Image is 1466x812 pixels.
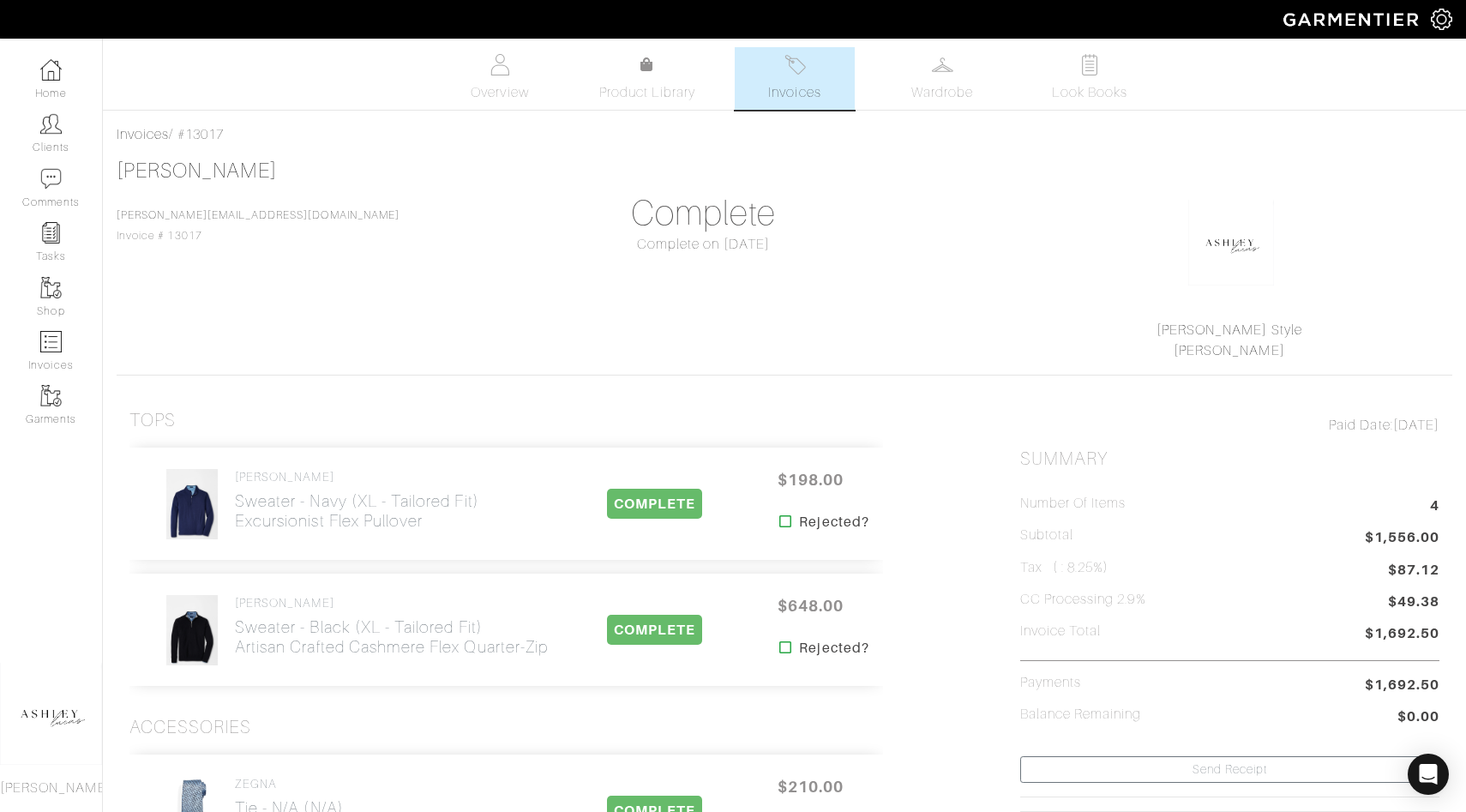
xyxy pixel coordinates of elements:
[1020,415,1439,436] div: [DATE]
[759,768,862,805] span: $210.00
[1329,418,1393,433] span: Paid Date:
[117,159,277,182] a: [PERSON_NAME]
[799,512,868,532] strong: Rejected?
[1397,707,1439,730] span: $0.00
[1030,47,1150,110] a: Look Books
[40,277,62,298] img: garments-icon-b7da505a4dc4fd61783c78ac3ca0ef83fa9d6f193b1c9dc38574b1d14d53ca28.png
[235,470,479,484] h4: [PERSON_NAME]
[235,777,396,791] h4: ZEGNA
[599,82,696,103] span: Product Library
[1188,200,1274,286] img: okhkJxsQsug8ErY7G9ypRsDh.png
[235,617,548,657] h2: Sweater - Black (XL - Tailored Fit) Artisan Crafted Cashmere Flex Quarter-Zip
[768,82,820,103] span: Invoices
[440,47,560,110] a: Overview
[1020,623,1102,640] h5: Invoice Total
[607,489,702,519] span: COMPLETE
[1157,322,1302,338] a: [PERSON_NAME] Style
[1020,448,1439,470] h2: Summary
[40,385,62,406] img: garments-icon-b7da505a4dc4fd61783c78ac3ca0ef83fa9d6f193b1c9dc38574b1d14d53ca28.png
[759,461,862,498] span: $198.00
[1408,754,1449,795] div: Open Intercom Messenger
[1020,756,1439,783] a: Send Receipt
[117,209,400,221] a: [PERSON_NAME][EMAIL_ADDRESS][DOMAIN_NAME]
[235,491,479,531] h2: Sweater - Navy (XL - Tailored Fit) Excursionist Flex Pullover
[165,468,219,540] img: wdzrjCPDRgbv5cP7h56wNBCp
[40,168,62,189] img: comment-icon-a0a6a9ef722e966f86d9cbdc48e553b5cf19dbc54f86b18d962a5391bc8f6eb6.png
[1174,343,1285,358] a: [PERSON_NAME]
[117,209,400,242] span: Invoice # 13017
[607,615,702,645] span: COMPLETE
[235,596,548,657] a: [PERSON_NAME] Sweater - Black (XL - Tailored Fit)Artisan Crafted Cashmere Flex Quarter-Zip
[1431,9,1452,30] img: gear-icon-white-bd11855cb880d31180b6d7d6211b90ccbf57a29d726f0c71d8c61bd08dd39cc2.png
[1365,675,1439,695] span: $1,692.50
[471,82,528,103] span: Overview
[587,55,707,103] a: Product Library
[129,410,176,431] h3: Tops
[882,47,1002,110] a: Wardrobe
[1052,82,1128,103] span: Look Books
[1020,560,1109,576] h5: Tax ( : 8.25%)
[1079,54,1101,75] img: todo-9ac3debb85659649dc8f770b8b6100bb5dab4b48dedcbae339e5042a72dfd3cc.svg
[117,124,1452,145] div: / #13017
[735,47,855,110] a: Invoices
[911,82,973,103] span: Wardrobe
[1020,496,1127,512] h5: Number of Items
[165,594,219,666] img: LZFKQhKFCbULyF8ab7JdSw8c
[1020,527,1073,544] h5: Subtotal
[494,234,913,255] div: Complete on [DATE]
[1275,4,1431,34] img: garmentier-logo-header-white-b43fb05a5012e4ada735d5af1a66efaba907eab6374d6393d1fbf88cb4ef424d.png
[235,596,548,611] h4: [PERSON_NAME]
[1365,623,1439,647] span: $1,692.50
[932,54,953,75] img: wardrobe-487a4870c1b7c33e795ec22d11cfc2ed9d08956e64fb3008fe2437562e282088.svg
[759,587,862,624] span: $648.00
[799,638,868,659] strong: Rejected?
[1365,527,1439,550] span: $1,556.00
[40,113,62,135] img: clients-icon-6bae9207a08558b7cb47a8932f037763ab4055f8c8b6bfacd5dc20c3e0201464.png
[235,470,479,531] a: [PERSON_NAME] Sweater - Navy (XL - Tailored Fit)Excursionist Flex Pullover
[490,54,511,75] img: basicinfo-40fd8af6dae0f16599ec9e87c0ef1c0a1fdea2edbe929e3d69a839185d80c458.svg
[1388,592,1439,615] span: $49.38
[1388,560,1439,580] span: $87.12
[117,127,169,142] a: Invoices
[784,54,806,75] img: orders-27d20c2124de7fd6de4e0e44c1d41de31381a507db9b33961299e4e07d508b8c.svg
[1430,496,1439,519] span: 4
[1020,675,1081,691] h5: Payments
[40,59,62,81] img: dashboard-icon-dbcd8f5a0b271acd01030246c82b418ddd0df26cd7fceb0bd07c9910d44c42f6.png
[40,331,62,352] img: orders-icon-0abe47150d42831381b5fb84f609e132dff9fe21cb692f30cb5eec754e2cba89.png
[1020,592,1146,608] h5: CC Processing 2.9%
[494,193,913,234] h1: Complete
[1020,707,1142,723] h5: Balance Remaining
[129,717,252,738] h3: Accessories
[40,222,62,244] img: reminder-icon-8004d30b9f0a5d33ae49ab947aed9ed385cf756f9e5892f1edd6e32f2345188e.png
